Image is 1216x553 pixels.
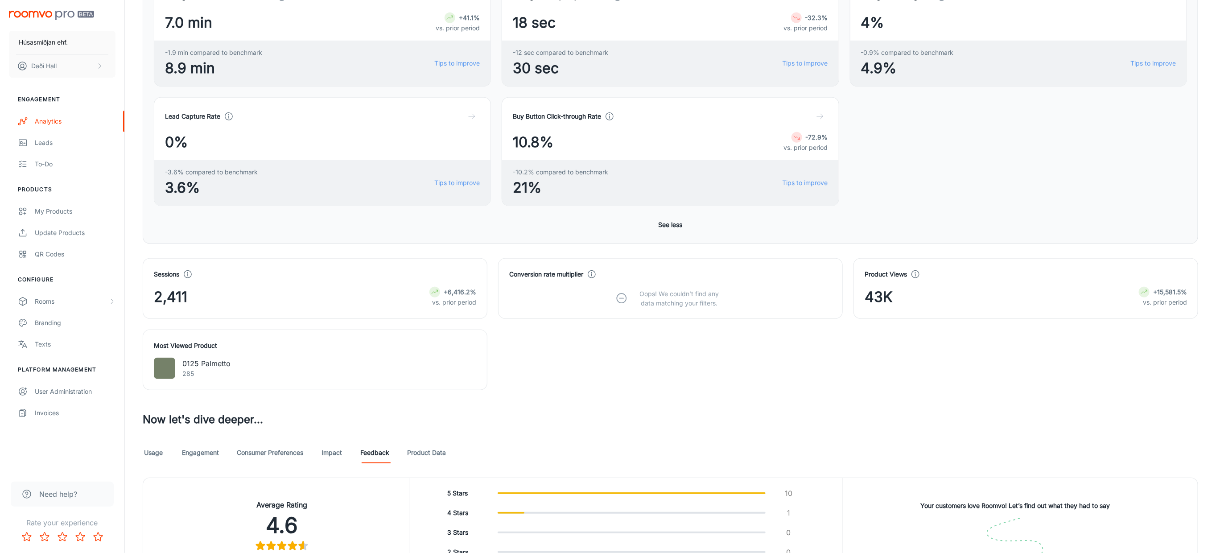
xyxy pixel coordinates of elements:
div: Rooms [35,297,108,306]
h2: 4.6 [164,511,399,540]
span: 8.9 min [165,58,262,79]
button: See less [655,217,686,233]
h3: Now let's dive deeper... [143,412,1198,428]
p: Oops! We couldn’t find any data matching your filters. [633,289,726,308]
a: Usage [143,442,164,463]
h6: Your customers love Roomvo! Let’s find out what they had to say [920,501,1110,511]
p: Daði Hall [31,61,57,71]
span: 43K [865,286,893,308]
div: My Products [35,206,115,216]
a: Impact [321,442,342,463]
strong: +41.1% [459,14,480,21]
strong: -32.3% [805,14,828,21]
button: Rate 5 star [89,528,107,546]
h4: Most Viewed Product [154,341,476,351]
p: 285 [182,369,231,379]
h4: Sessions [154,269,179,279]
h4: Buy Button Click-through Rate [513,111,601,121]
span: Need help? [39,489,77,499]
a: Tips to improve [434,58,480,68]
span: 21% [513,177,608,198]
p: 0125 Palmetto [182,358,231,369]
h6: 4 Stars [428,508,487,518]
span: -1.9 min compared to benchmark [165,48,262,58]
span: -10.2% compared to benchmark [513,167,608,177]
h4: Lead Capture Rate [165,111,220,121]
div: Leads [35,138,115,148]
h6: 3 Stars [428,528,487,537]
span: 0% [165,132,188,153]
h4: Conversion rate multiplier [509,269,583,279]
span: 4% [861,12,884,33]
div: Branding [35,318,115,328]
a: Tips to improve [783,178,828,188]
a: Tips to improve [783,58,828,68]
div: Update Products [35,228,115,238]
span: -3.6% compared to benchmark [165,167,258,177]
p: vs. prior period [436,23,480,33]
strong: +15,581.5% [1153,288,1187,296]
a: Consumer Preferences [237,442,303,463]
p: Rate your experience [7,517,117,528]
p: Húsasmiðjan ehf. [19,37,68,47]
button: Rate 2 star [36,528,54,546]
button: Rate 4 star [71,528,89,546]
span: 10.8% [513,132,553,153]
button: Húsasmiðjan ehf. [9,31,115,54]
span: -0.9% compared to benchmark [861,48,954,58]
div: Analytics [35,116,115,126]
span: 4.9% [861,58,954,79]
button: 5 Stars10 [414,485,839,501]
a: Tips to improve [434,178,480,188]
button: Rate 3 star [54,528,71,546]
a: Tips to improve [1130,58,1176,68]
h6: 5 Stars [428,488,487,498]
button: Daði Hall [9,54,115,78]
img: Roomvo PRO Beta [9,11,94,20]
button: Rate 1 star [18,528,36,546]
span: -12 sec compared to benchmark [513,48,608,58]
h4: Product Views [865,269,907,279]
a: Product Data [407,442,446,463]
strong: -72.9% [806,133,828,141]
a: Engagement [182,442,219,463]
p: vs. prior period [784,23,828,33]
span: 7.0 min [165,12,212,33]
button: 4 Stars1 [414,505,839,521]
span: 2,411 [154,286,187,308]
div: To-do [35,159,115,169]
div: User Administration [35,387,115,396]
p: 1 [776,508,800,518]
a: Feedback [360,442,389,463]
p: 10 [776,488,800,499]
div: Texts [35,339,115,349]
strong: +6,416.2% [444,288,476,296]
span: 18 sec [513,12,556,33]
span: 3.6% [165,177,258,198]
div: QR Codes [35,249,115,259]
span: 30 sec [513,58,608,79]
h4: Average Rating [164,499,399,510]
p: 0 [776,527,800,538]
img: 0125 Palmetto [154,358,175,379]
div: Invoices [35,408,115,418]
p: vs. prior period [784,143,828,153]
p: vs. prior period [429,297,476,307]
button: 3 Stars0 [414,524,839,541]
p: vs. prior period [1139,297,1187,307]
